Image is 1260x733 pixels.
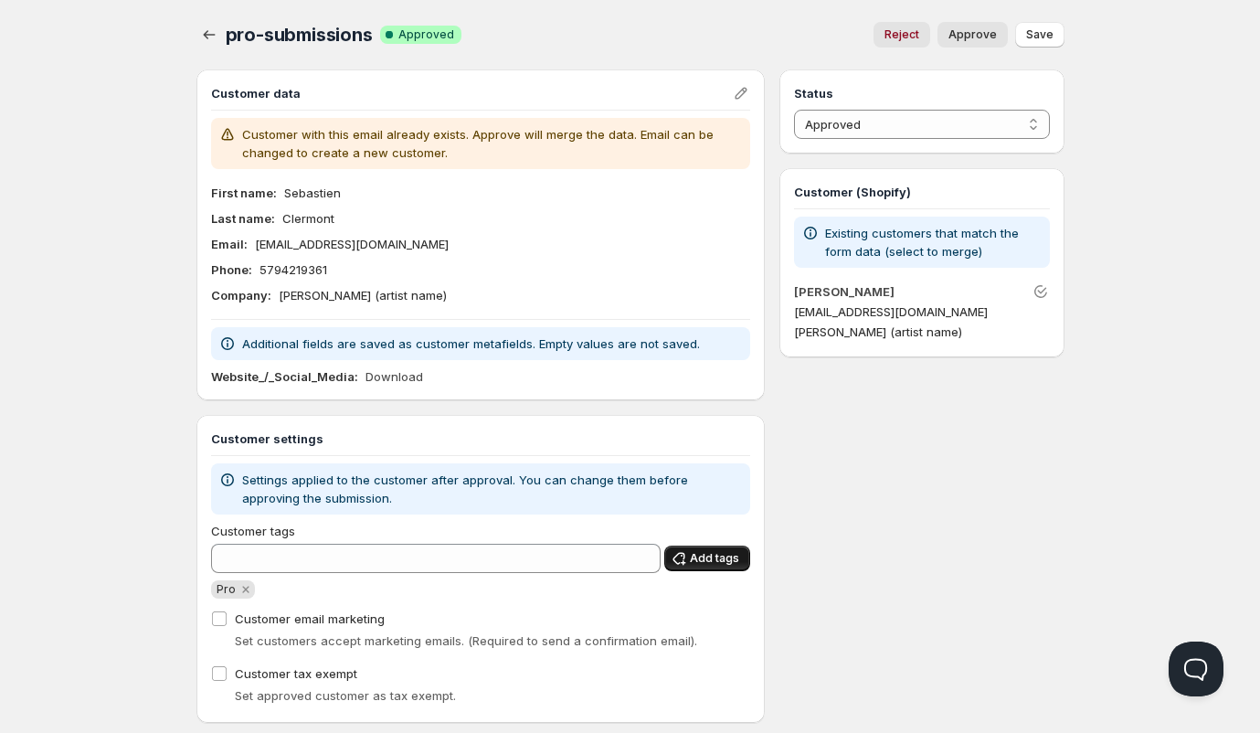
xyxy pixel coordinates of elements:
h3: Customer data [211,84,733,102]
span: Set customers accept marketing emails. (Required to send a confirmation email). [235,633,697,648]
span: Customer tax exempt [235,666,357,681]
span: Customer email marketing [235,611,385,626]
span: Set approved customer as tax exempt. [235,688,456,703]
p: [EMAIL_ADDRESS][DOMAIN_NAME] [794,303,1049,321]
a: Download [365,367,423,386]
iframe: Help Scout Beacon - Open [1169,642,1223,696]
span: Add tags [690,551,739,566]
p: Additional fields are saved as customer metafields. Empty values are not saved. [242,335,700,353]
span: Customer tags [211,524,295,538]
p: Customer with this email already exists. Approve will merge the data. Email can be changed to cre... [242,125,744,162]
span: Pro [217,582,236,596]
p: Existing customers that match the form data (select to merge) [825,224,1042,260]
p: 5794219361 [259,260,327,279]
b: Email : [211,237,248,251]
p: Settings applied to the customer after approval. You can change them before approving the submiss... [242,471,744,507]
h3: Status [794,84,1049,102]
span: Reject [884,27,919,42]
button: Remove Pro [238,581,254,598]
b: First name : [211,186,277,200]
span: [PERSON_NAME] (artist name) [794,324,962,339]
p: Clermont [282,209,334,228]
p: [PERSON_NAME] (artist name) [279,286,447,304]
b: Phone : [211,262,252,277]
span: Approve [948,27,997,42]
button: Approve [937,22,1008,48]
button: Edit [728,80,754,106]
b: Company : [211,288,271,303]
h3: Customer (Shopify) [794,183,1049,201]
button: Add tags [664,546,750,571]
b: Website_/_Social_Media : [211,369,358,384]
p: Sebastien [284,184,341,202]
button: Save [1015,22,1064,48]
a: [PERSON_NAME] [794,284,895,299]
span: pro-submissions [226,24,373,46]
b: Last name : [211,211,275,226]
p: [EMAIL_ADDRESS][DOMAIN_NAME] [255,235,449,253]
button: Reject [874,22,930,48]
span: Save [1026,27,1054,42]
button: Unlink [1028,279,1054,304]
span: Approved [398,27,454,42]
h3: Customer settings [211,430,751,448]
